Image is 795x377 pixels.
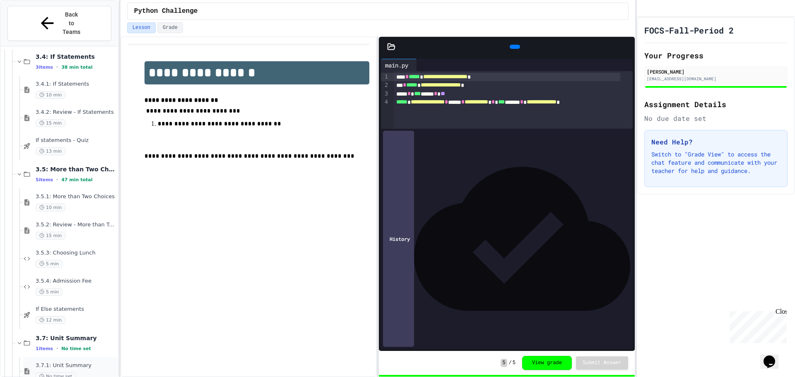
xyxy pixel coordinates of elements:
[36,91,65,99] span: 10 min
[381,59,417,71] div: main.py
[644,24,734,36] h1: FOCS-Fall-Period 2
[36,288,63,296] span: 5 min
[36,362,116,369] span: 3.7.1: Unit Summary
[576,356,628,370] button: Submit Answer
[36,221,116,228] span: 3.5.2: Review - More than Two Choices
[36,316,65,324] span: 12 min
[36,109,116,116] span: 3.4.2: Review - If Statements
[647,68,785,75] div: [PERSON_NAME]
[644,98,788,110] h2: Assignment Details
[513,360,516,366] span: 5
[509,360,512,366] span: /
[36,81,116,88] span: 3.4.1: If Statements
[381,98,389,115] div: 4
[36,65,53,70] span: 3 items
[3,3,57,53] div: Chat with us now!Close
[644,50,788,61] h2: Your Progress
[61,177,92,182] span: 47 min total
[56,176,58,183] span: •
[62,10,81,36] span: Back to Teams
[36,137,116,144] span: If statements - Quiz
[651,150,781,175] p: Switch to "Grade View" to access the chat feature and communicate with your teacher for help and ...
[36,204,65,211] span: 10 min
[36,177,53,182] span: 5 items
[134,6,198,16] span: Python Challenge
[61,65,92,70] span: 38 min total
[381,61,412,70] div: main.py
[383,131,414,347] div: History
[522,356,572,370] button: View grade
[381,90,389,98] div: 3
[157,22,183,33] button: Grade
[56,64,58,70] span: •
[36,346,53,351] span: 1 items
[36,232,65,240] span: 15 min
[61,346,91,351] span: No time set
[36,260,63,268] span: 5 min
[651,137,781,147] h3: Need Help?
[644,113,788,123] div: No due date set
[36,278,116,285] span: 3.5.4: Admission Fee
[760,344,787,369] iframe: chat widget
[36,250,116,257] span: 3.5.3: Choosing Lunch
[36,53,116,60] span: 3.4: If Statements
[127,22,156,33] button: Lesson
[36,334,116,342] span: 3.7: Unit Summary
[7,6,111,41] button: Back to Teams
[36,119,65,127] span: 15 min
[726,308,787,343] iframe: chat widget
[36,306,116,313] span: If Else statements
[36,193,116,200] span: 3.5.1: More than Two Choices
[381,81,389,89] div: 2
[36,147,65,155] span: 13 min
[647,76,785,82] div: [EMAIL_ADDRESS][DOMAIN_NAME]
[56,345,58,352] span: •
[583,360,622,366] span: Submit Answer
[36,166,116,173] span: 3.5: More than Two Choices
[381,73,389,81] div: 1
[501,359,507,367] span: 5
